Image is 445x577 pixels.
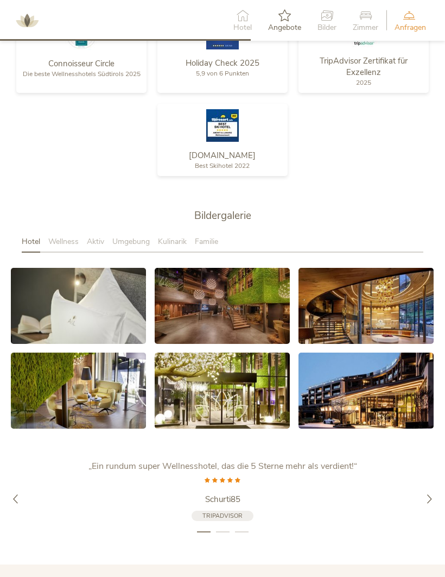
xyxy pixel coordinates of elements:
[205,494,240,505] span: Schurti85
[268,24,301,32] span: Angebote
[395,24,426,32] span: Anfragen
[88,460,357,472] span: „Ein rundum super Wellnesshotel, das die 5 Sterne mehr als verdient!“
[87,494,358,505] a: Schurti85
[206,109,239,142] img: Skiresort.de
[192,511,253,521] a: Tripadvisor
[189,150,256,161] span: [DOMAIN_NAME]
[196,69,249,78] span: 5,9 von 6 Punkten
[11,16,43,24] a: AMONTI & LUNARIS Wellnessresort
[320,55,408,78] span: TripAdvisor Zertifikat für Exzellenz
[112,236,150,247] span: Umgebung
[11,4,43,37] img: AMONTI & LUNARIS Wellnessresort
[48,58,115,69] span: Connoisseur Circle
[186,58,259,68] span: Holiday Check 2025
[23,70,141,78] span: Die beste Wellnesshotels Südtirols 2025
[202,512,243,520] span: Tripadvisor
[233,24,252,32] span: Hotel
[195,161,250,170] span: Best Skihotel 2022
[48,236,79,247] span: Wellness
[317,24,336,32] span: Bilder
[194,209,251,223] span: Bildergalerie
[158,236,187,247] span: Kulinarik
[87,236,104,247] span: Aktiv
[195,236,218,247] span: Familie
[356,78,371,87] span: 2025
[22,236,40,247] span: Hotel
[353,24,378,32] span: Zimmer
